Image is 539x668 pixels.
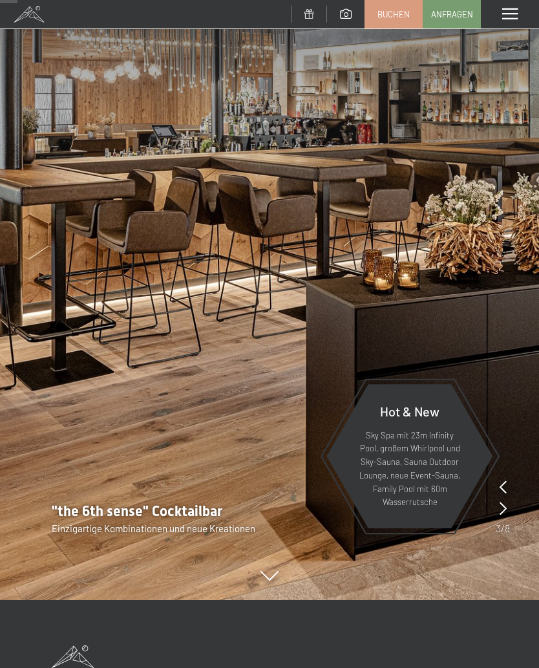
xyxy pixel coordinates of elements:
span: Anfragen [431,8,473,20]
a: Buchen [365,1,422,28]
span: 3 [496,521,501,535]
span: Hot & New [380,404,439,419]
p: Sky Spa mit 23m Infinity Pool, großem Whirlpool und Sky-Sauna, Sauna Outdoor Lounge, neue Event-S... [358,429,461,510]
span: Buchen [377,8,410,20]
span: "the 6th sense" Cocktailbar [52,503,222,519]
span: 8 [505,521,510,535]
span: / [501,521,505,535]
span: Einzigartige Kombinationen und neue Kreationen [52,523,255,534]
a: Anfragen [423,1,480,28]
a: Hot & New Sky Spa mit 23m Infinity Pool, großem Whirlpool und Sky-Sauna, Sauna Outdoor Lounge, ne... [326,383,494,529]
